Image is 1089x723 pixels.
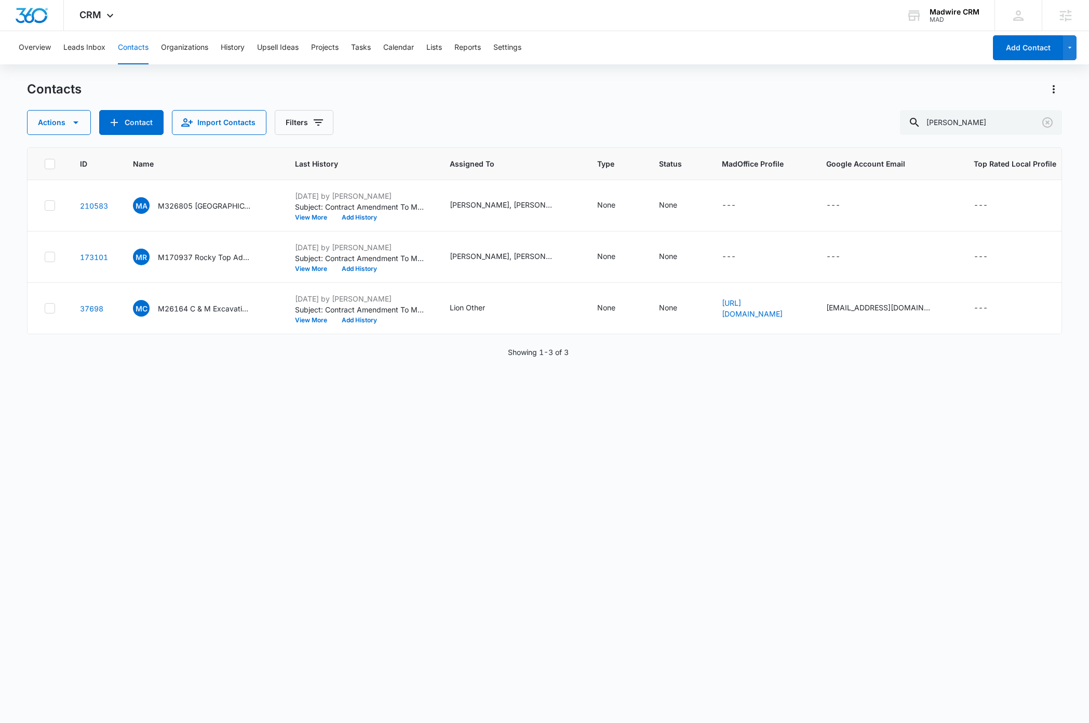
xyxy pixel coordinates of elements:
[334,214,384,221] button: Add History
[295,253,425,264] p: Subject: Contract Amendment To Move Credits Hey team, I have the contract amendment ready to move...
[722,199,736,212] div: ---
[597,302,634,315] div: Type - None - Select to Edit Field
[597,199,634,212] div: Type - None - Select to Edit Field
[80,253,108,262] a: Navigate to contact details page for M170937 Rocky Top Adventure Rentals
[974,199,988,212] div: ---
[659,158,682,169] span: Status
[118,31,149,64] button: Contacts
[334,317,384,323] button: Add History
[450,199,572,212] div: Assigned To - Brent Avila, Courtney Coy, Thomas Baron - Select to Edit Field
[1045,81,1062,98] button: Actions
[334,266,384,272] button: Add History
[722,251,755,263] div: MadOffice Profile - - Select to Edit Field
[351,31,371,64] button: Tasks
[826,302,949,315] div: Google Account Email - m360+accounts1024@madwiremedia.com - Select to Edit Field
[172,110,266,135] button: Import Contacts
[597,302,615,313] div: None
[295,214,334,221] button: View More
[450,302,504,315] div: Assigned To - Lion Other - Select to Edit Field
[133,249,270,265] div: Name - M170937 Rocky Top Adventure Rentals - Select to Edit Field
[295,242,425,253] p: [DATE] by [PERSON_NAME]
[722,251,736,263] div: ---
[295,304,425,315] p: Subject: Contract Amendment To Move Credits Hey team, I have the contract amendment ready to move...
[659,302,696,315] div: Status - None - Select to Edit Field
[275,110,333,135] button: Filters
[133,249,150,265] span: MR
[722,199,755,212] div: MadOffice Profile - - Select to Edit Field
[597,251,634,263] div: Type - None - Select to Edit Field
[826,199,840,212] div: ---
[659,199,677,210] div: None
[311,31,339,64] button: Projects
[826,251,840,263] div: ---
[508,347,569,358] p: Showing 1-3 of 3
[826,158,949,169] span: Google Account Email
[450,199,554,210] div: [PERSON_NAME], [PERSON_NAME], [PERSON_NAME]
[974,199,1006,212] div: Top Rated Local Profile - - Select to Edit Field
[974,158,1056,169] span: Top Rated Local Profile
[158,200,251,211] p: M326805 [GEOGRAPHIC_DATA]
[826,302,930,313] div: [EMAIL_ADDRESS][DOMAIN_NAME]
[295,266,334,272] button: View More
[659,199,696,212] div: Status - None - Select to Edit Field
[597,251,615,262] div: None
[426,31,442,64] button: Lists
[133,300,150,317] span: MC
[80,201,108,210] a: Navigate to contact details page for M326805 Adventure Haven
[450,158,557,169] span: Assigned To
[158,252,251,263] p: M170937 Rocky Top Adventure Rentals
[383,31,414,64] button: Calendar
[826,251,859,263] div: Google Account Email - - Select to Edit Field
[221,31,245,64] button: History
[659,251,677,262] div: None
[161,31,208,64] button: Organizations
[974,302,1006,315] div: Top Rated Local Profile - - Select to Edit Field
[722,158,801,169] span: MadOffice Profile
[722,297,801,319] div: MadOffice Profile - https://madoffice.madwire.net/leads?id=453499 - Select to Edit Field
[826,199,859,212] div: Google Account Email - - Select to Edit Field
[133,300,270,317] div: Name - M26164 C & M Excavation and Landscaping - Select to Edit Field
[295,293,425,304] p: [DATE] by [PERSON_NAME]
[493,31,521,64] button: Settings
[295,158,410,169] span: Last History
[295,317,334,323] button: View More
[993,35,1063,60] button: Add Contact
[597,158,619,169] span: Type
[27,81,82,97] h1: Contacts
[974,302,988,315] div: ---
[295,190,425,201] p: [DATE] by [PERSON_NAME]
[295,201,425,212] p: Subject: Contract Amendment To Move Credits Hey team, I have the contract amendment ready to move...
[19,31,51,64] button: Overview
[257,31,299,64] button: Upsell Ideas
[450,302,485,313] div: Lion Other
[974,251,1006,263] div: Top Rated Local Profile - - Select to Edit Field
[659,302,677,313] div: None
[79,9,101,20] span: CRM
[1039,114,1056,131] button: Clear
[722,298,783,318] a: [URL][DOMAIN_NAME]
[597,199,615,210] div: None
[99,110,164,135] button: Add Contact
[133,197,150,214] span: MA
[27,110,91,135] button: Actions
[80,158,93,169] span: ID
[450,251,554,262] div: [PERSON_NAME], [PERSON_NAME], [PERSON_NAME]
[930,8,979,16] div: account name
[659,251,696,263] div: Status - None - Select to Edit Field
[930,16,979,23] div: account id
[63,31,105,64] button: Leads Inbox
[133,197,270,214] div: Name - M326805 Adventure Haven - Select to Edit Field
[158,303,251,314] p: M26164 C & M Excavation and Landscaping
[450,251,572,263] div: Assigned To - Andrew Gilbert, Courtney Coy, Thomas Baron - Select to Edit Field
[80,304,103,313] a: Navigate to contact details page for M26164 C & M Excavation and Landscaping
[974,251,988,263] div: ---
[454,31,481,64] button: Reports
[900,110,1062,135] input: Search Contacts
[133,158,255,169] span: Name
